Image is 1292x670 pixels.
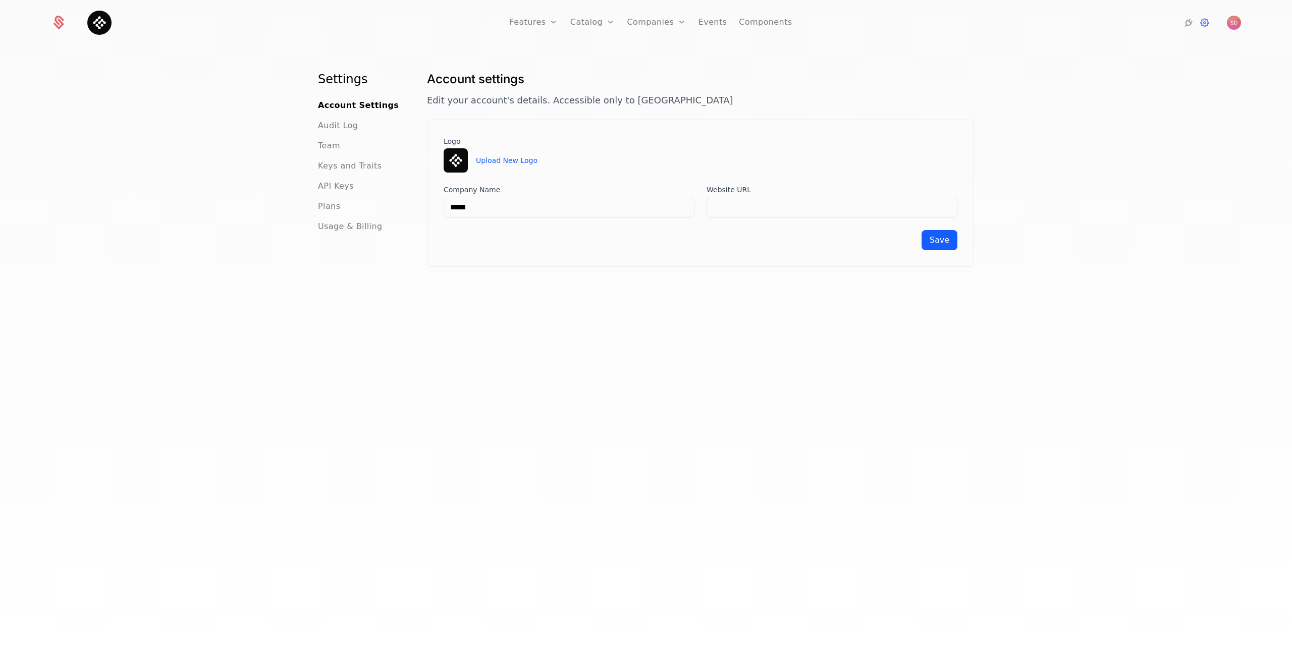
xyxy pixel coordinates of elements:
[318,140,340,152] a: Team
[444,148,468,173] img: eyJ0eXBlIjoicHJveHkiLCJzcmMiOiJodHRwczovL2ltYWdlcy5jbGVyay5kZXYvdXBsb2FkZWQvaW1nXzJwUjk5WWpxUTlVU...
[427,93,974,107] p: Edit your account's details. Accessible only to [GEOGRAPHIC_DATA]
[1227,16,1241,30] img: Svetoslav Dodev
[318,220,383,233] a: Usage & Billing
[87,11,112,35] img: Airia
[318,200,340,212] a: Plans
[444,185,694,195] label: Company Name
[318,120,358,132] a: Audit Log
[707,185,957,195] label: Website URL
[1227,16,1241,30] button: Open user button
[318,99,399,111] a: Account Settings
[922,230,957,250] button: Save
[427,71,974,87] h1: Account settings
[1199,17,1211,29] a: Settings
[318,180,354,192] a: API Keys
[476,155,537,165] button: Upload New Logo
[318,160,382,172] a: Keys and Traits
[318,71,403,233] nav: Main
[930,235,949,245] span: Save
[444,136,957,146] label: Logo
[318,71,403,87] h1: Settings
[1182,17,1195,29] a: Integrations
